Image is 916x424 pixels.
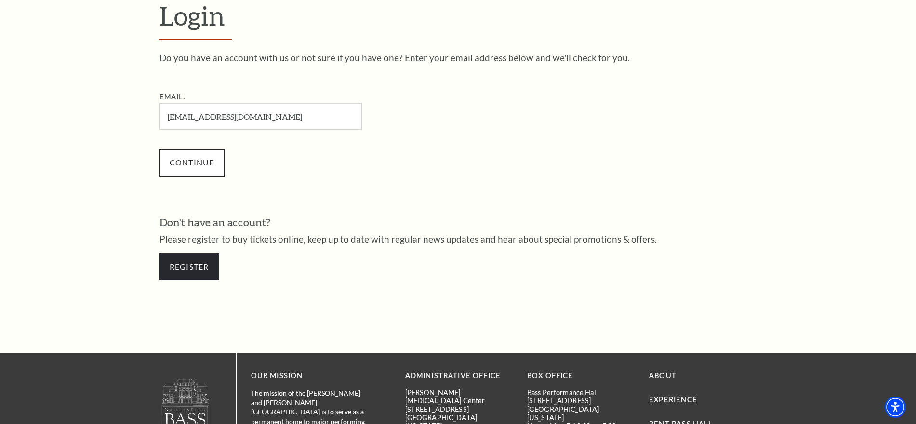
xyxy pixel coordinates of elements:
[159,253,219,280] a: Register
[159,215,757,230] h3: Don't have an account?
[649,371,677,380] a: About
[405,388,513,405] p: [PERSON_NAME][MEDICAL_DATA] Center
[251,370,372,382] p: OUR MISSION
[159,234,757,244] p: Please register to buy tickets online, keep up to date with regular news updates and hear about s...
[527,397,635,405] p: [STREET_ADDRESS]
[405,370,513,382] p: Administrative Office
[649,396,697,404] a: Experience
[159,103,362,130] input: Required
[527,370,635,382] p: BOX OFFICE
[885,397,906,418] div: Accessibility Menu
[159,93,186,101] label: Email:
[527,388,635,397] p: Bass Performance Hall
[159,53,757,62] p: Do you have an account with us or not sure if you have one? Enter your email address below and we...
[527,405,635,422] p: [GEOGRAPHIC_DATA][US_STATE]
[159,149,225,176] input: Continue
[405,405,513,413] p: [STREET_ADDRESS]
